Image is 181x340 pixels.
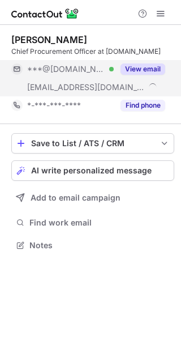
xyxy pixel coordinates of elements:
button: AI write personalized message [11,160,174,181]
span: AI write personalized message [31,166,152,175]
button: Reveal Button [120,63,165,75]
span: Find work email [29,218,170,228]
div: Save to List / ATS / CRM [31,139,154,148]
span: [EMAIL_ADDRESS][DOMAIN_NAME] [27,82,145,92]
button: Add to email campaign [11,188,174,208]
span: Add to email campaign [31,193,120,202]
span: ***@[DOMAIN_NAME] [27,64,105,74]
button: save-profile-one-click [11,133,174,154]
button: Find work email [11,215,174,231]
button: Notes [11,237,174,253]
div: [PERSON_NAME] [11,34,87,45]
div: Chief Procurement Officer at [DOMAIN_NAME] [11,46,174,57]
img: ContactOut v5.3.10 [11,7,79,20]
span: Notes [29,240,170,250]
button: Reveal Button [120,100,165,111]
